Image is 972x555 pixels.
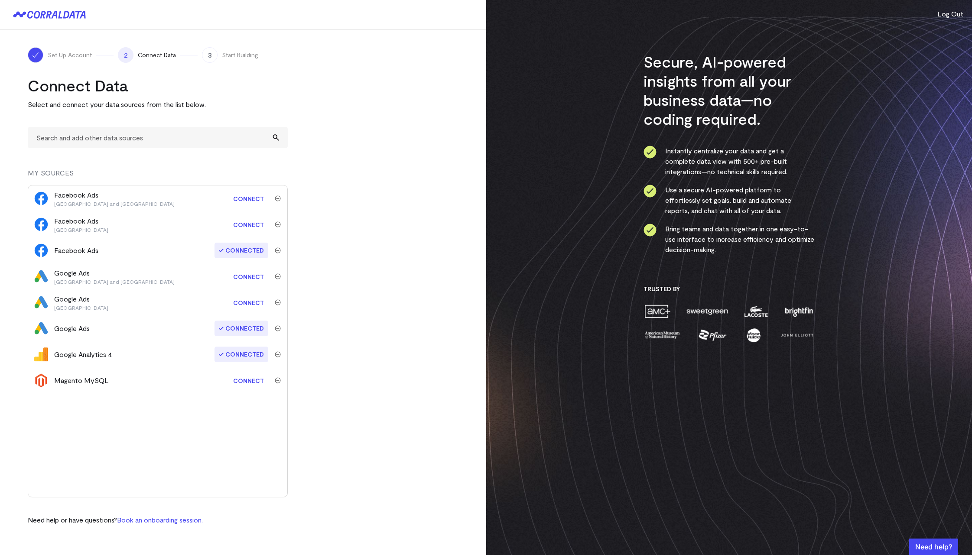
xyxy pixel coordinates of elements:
a: Connect [229,191,268,207]
img: ico-check-white-f112bc9ae5b8eaea75d262091fbd3bded7988777ca43907c4685e8c0583e79cb.svg [31,51,40,59]
img: moon-juice-8ce53f195c39be87c9a230f0550ad6397bce459ce93e102f0ba2bdfd7b7a5226.png [745,328,762,343]
img: ico-check-circle-0286c843c050abce574082beb609b3a87e49000e2dbcf9c8d101413686918542.svg [644,185,657,198]
img: google_ads-1b58f43bd7feffc8709b649899e0ff922d69da16945e3967161387f108ed8d2f.png [34,295,48,309]
span: Set Up Account [48,51,92,59]
div: Google Ads [54,268,175,285]
img: trash-ca1c80e1d16ab71a5036b7411d6fcb154f9f8364eee40f9fb4e52941a92a1061.svg [275,221,281,227]
img: pfizer-ec50623584d330049e431703d0cb127f675ce31f452716a68c3f54c01096e829.png [698,328,728,343]
a: Connect [229,217,268,233]
a: Book an onboarding session. [117,516,203,524]
span: Connected [215,243,268,258]
img: ico-check-circle-0286c843c050abce574082beb609b3a87e49000e2dbcf9c8d101413686918542.svg [644,146,657,159]
img: trash-ca1c80e1d16ab71a5036b7411d6fcb154f9f8364eee40f9fb4e52941a92a1061.svg [275,299,281,305]
p: [GEOGRAPHIC_DATA] [54,304,108,311]
p: [GEOGRAPHIC_DATA] and [GEOGRAPHIC_DATA] [54,200,175,207]
img: trash-ca1c80e1d16ab71a5036b7411d6fcb154f9f8364eee40f9fb4e52941a92a1061.svg [275,247,281,253]
img: trash-ca1c80e1d16ab71a5036b7411d6fcb154f9f8364eee40f9fb4e52941a92a1061.svg [275,325,281,331]
p: Select and connect your data sources from the list below. [28,99,288,110]
div: Google Analytics 4 [54,349,112,360]
span: Connected [215,347,268,362]
div: Google Ads [54,294,108,311]
img: trash-ca1c80e1d16ab71a5036b7411d6fcb154f9f8364eee40f9fb4e52941a92a1061.svg [275,195,281,201]
div: Facebook Ads [54,216,108,233]
h3: Trusted By [644,285,815,293]
img: brightfin-814104a60bf555cbdbde4872c1947232c4c7b64b86a6714597b672683d806f7b.png [783,304,814,319]
div: MY SOURCES [28,168,288,185]
img: facebook_ads-70f54adf8324fd366a4dad5aa4e8dc3a193daeb41612ad8aba5915164cc799be.svg [34,191,48,205]
img: amc-451ba355745a1e68da4dd692ff574243e675d7a235672d558af61b69e36ec7f3.png [644,304,671,319]
h2: Connect Data [28,76,288,95]
img: ico-check-circle-0286c843c050abce574082beb609b3a87e49000e2dbcf9c8d101413686918542.svg [644,224,657,237]
img: trash-ca1c80e1d16ab71a5036b7411d6fcb154f9f8364eee40f9fb4e52941a92a1061.svg [275,351,281,357]
img: facebook_ads-70f54adf8324fd366a4dad5aa4e8dc3a193daeb41612ad8aba5915164cc799be.svg [34,217,48,231]
li: Use a secure AI-powered platform to effortlessly set goals, build and automate reports, and chat ... [644,185,815,216]
span: Connect Data [138,51,176,59]
li: Bring teams and data together in one easy-to-use interface to increase efficiency and optimize de... [644,224,815,255]
a: Connect [229,295,268,311]
p: [GEOGRAPHIC_DATA] [54,226,108,233]
img: google_ads-1b58f43bd7feffc8709b649899e0ff922d69da16945e3967161387f108ed8d2f.png [34,321,48,335]
p: [GEOGRAPHIC_DATA] and [GEOGRAPHIC_DATA] [54,278,175,285]
a: Connect [229,269,268,285]
img: amnh-fc366fa550d3bbd8e1e85a3040e65cc9710d0bea3abcf147aa05e3a03bbbee56.png [644,328,681,343]
img: sweetgreen-51a9cfd6e7f577b5d2973e4b74db2d3c444f7f1023d7d3914010f7123f825463.png [686,304,729,319]
img: trash-ca1c80e1d16ab71a5036b7411d6fcb154f9f8364eee40f9fb4e52941a92a1061.svg [275,273,281,279]
p: Need help or have questions? [28,515,203,525]
div: Facebook Ads [54,190,175,207]
li: Instantly centralize your data and get a complete data view with 500+ pre-built integrations—no t... [644,146,815,177]
button: Log Out [937,9,963,19]
span: 2 [118,47,133,63]
a: Connect [229,373,268,389]
div: Magento MySQL [54,375,109,386]
input: Search and add other data sources [28,127,288,148]
div: Google Ads [54,323,90,334]
img: magento_mysql-efb597a201cf7a6fee0013954637f76ace11ce99c99f9a13f9a5bab8cc7ae36a.png [34,373,48,387]
img: john-elliott-7c54b8592a34f024266a72de9d15afc68813465291e207b7f02fde802b847052.png [779,328,814,343]
img: google_ads-1b58f43bd7feffc8709b649899e0ff922d69da16945e3967161387f108ed8d2f.png [34,269,48,283]
div: Facebook Ads [54,245,98,256]
img: google_analytics_4-633564437f1c5a1f80ed481c8598e5be587fdae20902a9d236da8b1a77aec1de.svg [34,347,48,361]
span: Start Building [222,51,258,59]
h3: Secure, AI-powered insights from all your business data—no coding required. [644,52,815,128]
img: trash-ca1c80e1d16ab71a5036b7411d6fcb154f9f8364eee40f9fb4e52941a92a1061.svg [275,377,281,383]
span: 3 [202,47,218,63]
img: facebook_ads-70f54adf8324fd366a4dad5aa4e8dc3a193daeb41612ad8aba5915164cc799be.svg [34,243,48,257]
img: lacoste-ee8d7bb45e342e37306c36566003b9a215fb06da44313bcf359925cbd6d27eb6.png [743,304,769,319]
span: Connected [215,321,268,336]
